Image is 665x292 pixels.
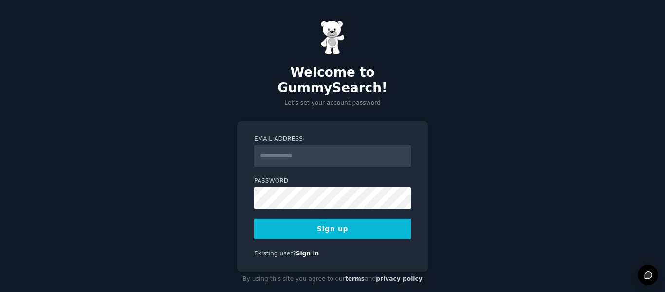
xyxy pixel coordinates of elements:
[254,219,411,239] button: Sign up
[254,177,411,186] label: Password
[320,20,345,55] img: Gummy Bear
[237,272,428,287] div: By using this site you agree to our and
[254,250,296,257] span: Existing user?
[345,275,365,282] a: terms
[254,135,411,144] label: Email Address
[237,65,428,96] h2: Welcome to GummySearch!
[237,99,428,108] p: Let's set your account password
[296,250,319,257] a: Sign in
[376,275,423,282] a: privacy policy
